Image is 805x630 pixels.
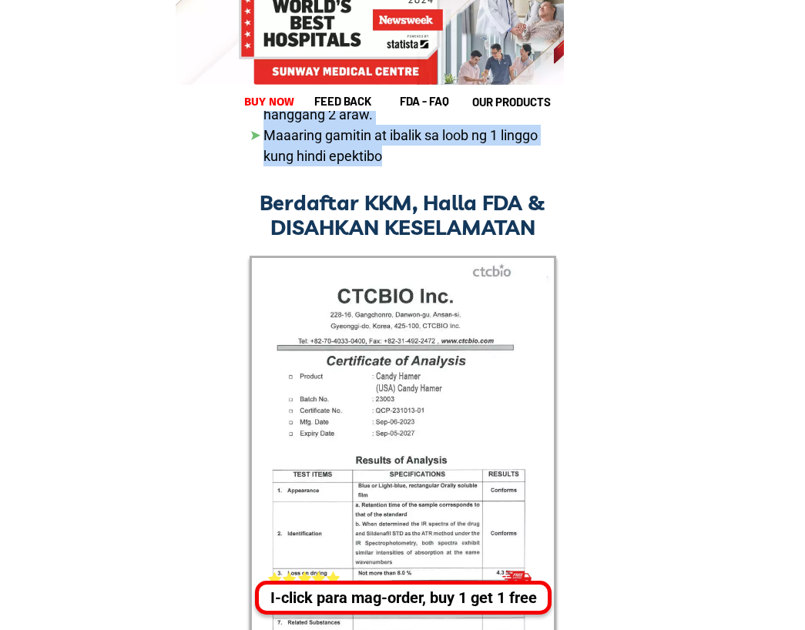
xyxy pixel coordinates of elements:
h1: buy now [244,93,295,111]
h1: Berdaftar KKM, Halla FDA & DISAHKAN KESELAMATAN [250,190,555,240]
h1: fda - FAQ [400,92,486,110]
h1: our products [472,93,562,111]
h1: feed back [314,92,397,110]
div: I-click para mag-order, buy 1 get 1 free [259,586,548,609]
li: Maaaring gamitin at ibalik sa loob ng 1 linggo kung hindi epektibo [251,125,545,166]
